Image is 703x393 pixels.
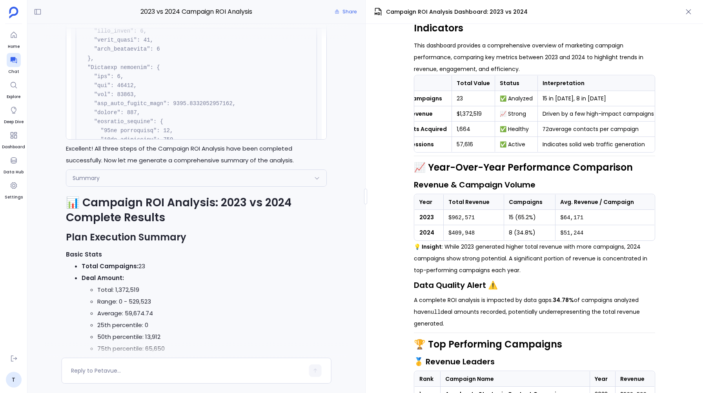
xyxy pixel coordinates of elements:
li: Average: 59,674.74 [97,307,327,319]
a: Settings [5,178,23,200]
p: Excellent! All three steps of the Campaign ROI Analysis have been completed successfully. Now let... [66,143,327,166]
td: Indicates solid web traffic generation [537,137,659,152]
li: 23 [82,260,327,272]
span: Campaign ROI Analysis Dashboard: 2023 vs 2024 [386,8,528,16]
strong: 2024 [419,229,434,237]
strong: 💡 Insight [414,243,442,251]
td: 15 in [DATE], 8 in [DATE] [537,91,659,106]
td: 8 (34.8%) [504,225,555,240]
th: Year [414,195,444,210]
img: petavue logo [9,7,18,18]
th: Status [495,76,537,91]
th: Interpretation [537,76,659,91]
span: 2023 vs 2024 Campaign ROI Analysis [104,7,290,17]
th: Campaigns [504,195,555,210]
h3: Revenue & Campaign Volume [414,179,655,191]
code: $962,571 [448,215,475,221]
h2: 🏆 Top Performing Campaigns [414,338,655,351]
td: 23 [452,91,495,106]
li: 25th percentile: 0 [97,319,327,331]
code: $409,948 [448,230,475,236]
td: $1,372,519 [452,106,495,122]
td: average contacts per campaign [537,122,659,137]
a: T [6,372,22,388]
th: Total Value [452,76,495,91]
td: 👥 [380,122,452,137]
code: 72 [543,126,549,133]
h2: 📈 Year-Over-Year Performance Comparison [414,161,655,174]
code: $51,244 [560,230,583,236]
strong: 34.78% [553,296,574,304]
span: Data Hub [4,169,24,175]
strong: Deal Amount: [82,274,124,282]
strong: 2023 [419,213,434,221]
th: Avg. Revenue / Campaign [555,195,654,210]
a: Data Hub [4,153,24,175]
td: 15 (65.2%) [504,210,555,225]
h1: 📊 Campaign ROI Analysis: 2023 vs 2024 Complete Results [66,195,327,225]
th: Year [590,371,615,387]
td: ✅ Active [495,137,537,152]
span: Chat [7,69,21,75]
li: Total: 1,372,519 [97,284,327,296]
strong: Total Campaigns [392,95,442,102]
td: 57,616 [452,137,495,152]
span: Settings [5,194,23,200]
p: This dashboard provides a comprehensive overview of marketing campaign performance, comparing key... [414,40,655,75]
td: Driven by a few high-impact campaigns [537,106,659,122]
td: 1,664 [452,122,495,137]
th: Metric [380,76,452,91]
strong: Plan Execution Summary [66,231,186,244]
code: $64,171 [560,215,583,221]
td: ✅ Healthy [495,122,537,137]
a: Dashboard [2,128,25,150]
li: 50th percentile: 13,912 [97,331,327,343]
th: Revenue [615,371,654,387]
a: Chat [7,53,21,75]
span: Share [342,9,357,15]
p: A complete ROI analysis is impacted by data gaps. of campaigns analyzed have deal amounts recorde... [414,294,655,329]
th: Campaign Name [440,371,590,387]
th: Rank [414,371,440,387]
strong: Contacts Acquired [392,125,447,133]
code: null [428,309,441,315]
strong: Basic Stats [66,250,102,258]
th: Total Revenue [444,195,504,210]
a: Explore [7,78,21,100]
span: Dashboard [2,144,25,150]
td: ✅ Analyzed [495,91,537,106]
li: Range: 0 - 529,523 [97,296,327,307]
span: Home [7,44,21,50]
button: Share [330,6,361,17]
h3: 🥇 Revenue Leaders [414,356,655,368]
a: Deep Dive [4,103,24,125]
a: Home [7,28,21,50]
td: 💰 [380,106,452,122]
td: 🌐 [380,137,452,152]
span: Deep Dive [4,119,24,125]
td: 📈 Strong [495,106,537,122]
span: Summary [73,174,100,182]
p: : While 2023 generated higher total revenue with more campaigns, 2024 campaigns show strong poten... [414,241,655,276]
h3: Data Quality Alert ⚠️ [414,279,655,291]
strong: Total Campaigns: [82,262,138,270]
td: 🚀 [380,91,452,106]
span: Explore [7,94,21,100]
